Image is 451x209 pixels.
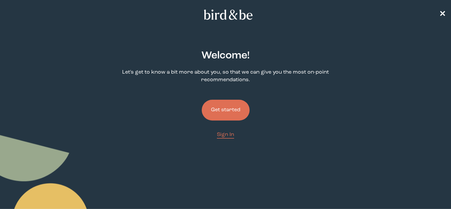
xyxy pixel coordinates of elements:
[118,69,333,84] p: Let's get to know a bit more about you, so that we can give you the most on-point recommendations.
[217,132,234,137] span: Sign In
[202,89,250,131] a: Get started
[217,131,234,139] a: Sign In
[201,48,250,63] h2: Welcome !
[202,100,250,121] button: Get started
[439,11,446,18] span: ✕
[439,9,446,20] a: ✕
